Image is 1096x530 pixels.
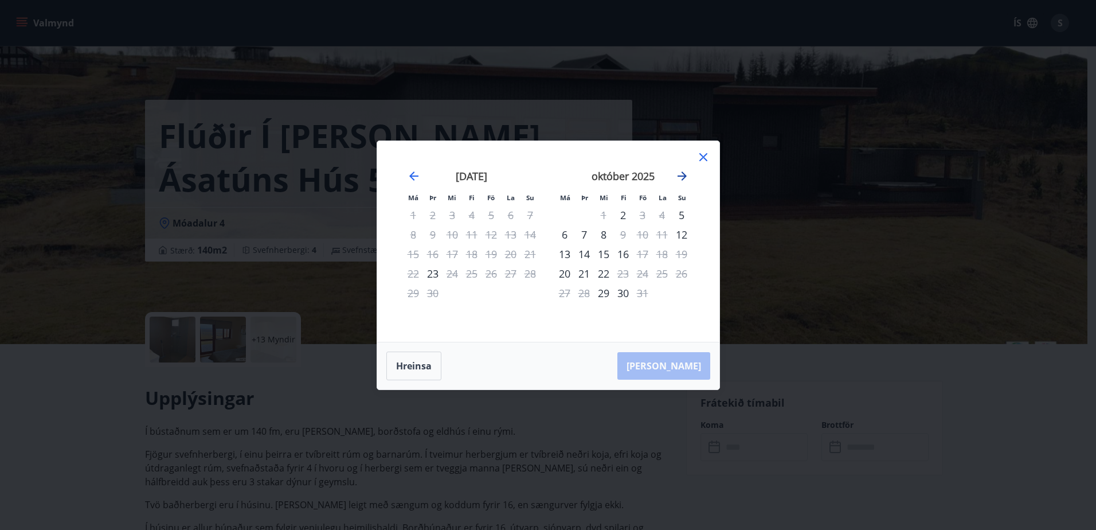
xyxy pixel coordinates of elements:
[594,205,613,225] td: Not available. miðvikudagur, 1. október 2025
[423,244,443,264] td: Not available. þriðjudagur, 16. september 2025
[462,264,482,283] td: Not available. fimmtudagur, 25. september 2025
[594,264,613,283] td: miðvikudagur, 22. október 2025
[462,225,482,244] td: Not available. fimmtudagur, 11. september 2025
[404,225,423,244] td: Not available. mánudagur, 8. september 2025
[555,264,574,283] td: mánudagur, 20. október 2025
[407,169,421,183] div: Move backward to switch to the previous month.
[482,205,501,225] td: Not available. föstudagur, 5. september 2025
[613,225,633,244] td: Not available. fimmtudagur, 9. október 2025
[621,193,627,202] small: Fi
[592,169,655,183] strong: október 2025
[443,264,462,283] div: Aðeins útritun í boði
[404,264,423,283] td: Not available. mánudagur, 22. september 2025
[672,205,691,225] div: Aðeins innritun í boði
[520,244,540,264] td: Not available. sunnudagur, 21. september 2025
[613,264,633,283] td: Not available. fimmtudagur, 23. október 2025
[613,205,633,225] div: Aðeins innritun í boði
[507,193,515,202] small: La
[600,193,608,202] small: Mi
[672,205,691,225] td: sunnudagur, 5. október 2025
[613,225,633,244] div: Aðeins útritun í boði
[652,225,672,244] td: Not available. laugardagur, 11. október 2025
[633,205,652,225] div: Aðeins útritun í boði
[423,205,443,225] td: Not available. þriðjudagur, 2. september 2025
[633,244,652,264] td: Not available. föstudagur, 17. október 2025
[633,225,652,244] td: Not available. föstudagur, 10. október 2025
[555,264,574,283] div: Aðeins innritun í boði
[633,205,652,225] td: Not available. föstudagur, 3. október 2025
[659,193,667,202] small: La
[555,244,574,264] div: 13
[652,244,672,264] td: Not available. laugardagur, 18. október 2025
[574,225,594,244] div: 7
[574,283,594,303] td: Not available. þriðjudagur, 28. október 2025
[574,264,594,283] div: 21
[443,264,462,283] td: Not available. miðvikudagur, 24. september 2025
[501,205,520,225] td: Not available. laugardagur, 6. september 2025
[639,193,647,202] small: Fö
[462,244,482,264] td: Not available. fimmtudagur, 18. september 2025
[594,225,613,244] div: 8
[574,264,594,283] td: þriðjudagur, 21. október 2025
[423,264,443,283] td: þriðjudagur, 23. september 2025
[520,205,540,225] td: Not available. sunnudagur, 7. september 2025
[613,244,633,264] div: 16
[672,244,691,264] td: Not available. sunnudagur, 19. október 2025
[633,283,652,303] div: Aðeins útritun í boði
[613,264,633,283] div: Aðeins útritun í boði
[574,244,594,264] td: þriðjudagur, 14. október 2025
[613,283,633,303] div: 30
[456,169,487,183] strong: [DATE]
[633,283,652,303] td: Not available. föstudagur, 31. október 2025
[520,225,540,244] td: Not available. sunnudagur, 14. september 2025
[633,264,652,283] td: Not available. föstudagur, 24. október 2025
[443,205,462,225] td: Not available. miðvikudagur, 3. september 2025
[594,264,613,283] div: 22
[404,244,423,264] td: Not available. mánudagur, 15. september 2025
[408,193,418,202] small: Má
[555,244,574,264] td: mánudagur, 13. október 2025
[574,244,594,264] div: 14
[675,169,689,183] div: Move forward to switch to the next month.
[482,264,501,283] td: Not available. föstudagur, 26. september 2025
[594,283,613,303] div: Aðeins innritun í boði
[613,283,633,303] td: fimmtudagur, 30. október 2025
[482,244,501,264] td: Not available. föstudagur, 19. september 2025
[429,193,436,202] small: Þr
[613,244,633,264] td: fimmtudagur, 16. október 2025
[555,283,574,303] td: Not available. mánudagur, 27. október 2025
[672,225,691,244] td: sunnudagur, 12. október 2025
[391,155,706,328] div: Calendar
[594,244,613,264] div: 15
[462,205,482,225] td: Not available. fimmtudagur, 4. september 2025
[678,193,686,202] small: Su
[594,244,613,264] td: miðvikudagur, 15. október 2025
[501,264,520,283] td: Not available. laugardagur, 27. september 2025
[448,193,456,202] small: Mi
[501,244,520,264] td: Not available. laugardagur, 20. september 2025
[672,264,691,283] td: Not available. sunnudagur, 26. október 2025
[672,225,691,244] div: Aðeins innritun í boði
[555,225,574,244] div: 6
[404,205,423,225] td: Not available. mánudagur, 1. september 2025
[594,283,613,303] td: miðvikudagur, 29. október 2025
[482,225,501,244] td: Not available. föstudagur, 12. september 2025
[423,225,443,244] td: Not available. þriðjudagur, 9. september 2025
[404,283,423,303] td: Not available. mánudagur, 29. september 2025
[487,193,495,202] small: Fö
[652,264,672,283] td: Not available. laugardagur, 25. október 2025
[501,225,520,244] td: Not available. laugardagur, 13. september 2025
[581,193,588,202] small: Þr
[443,225,462,244] td: Not available. miðvikudagur, 10. september 2025
[526,193,534,202] small: Su
[443,244,462,264] td: Not available. miðvikudagur, 17. september 2025
[520,264,540,283] td: Not available. sunnudagur, 28. september 2025
[594,225,613,244] td: miðvikudagur, 8. október 2025
[423,283,443,303] td: Not available. þriðjudagur, 30. september 2025
[386,352,441,380] button: Hreinsa
[423,264,443,283] div: Aðeins innritun í boði
[633,244,652,264] div: Aðeins útritun í boði
[469,193,475,202] small: Fi
[574,225,594,244] td: þriðjudagur, 7. október 2025
[560,193,570,202] small: Má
